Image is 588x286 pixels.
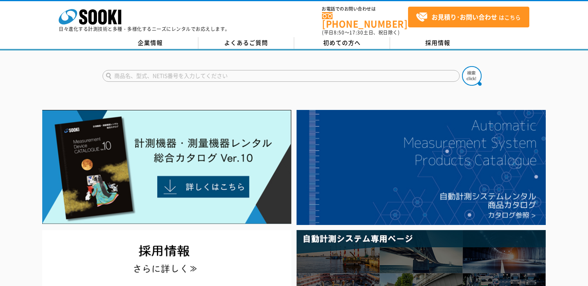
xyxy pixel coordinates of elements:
[322,12,408,28] a: [PHONE_NUMBER]
[349,29,363,36] span: 17:30
[59,27,230,31] p: 日々進化する計測技術と多種・多様化するニーズにレンタルでお応えします。
[294,37,390,49] a: 初めての方へ
[432,12,497,22] strong: お見積り･お問い合わせ
[297,110,546,225] img: 自動計測システムカタログ
[42,110,291,224] img: Catalog Ver10
[323,38,361,47] span: 初めての方へ
[462,66,482,86] img: btn_search.png
[102,70,460,82] input: 商品名、型式、NETIS番号を入力してください
[322,29,399,36] span: (平日 ～ 土日、祝日除く)
[102,37,198,49] a: 企業情報
[416,11,521,23] span: はこちら
[198,37,294,49] a: よくあるご質問
[322,7,408,11] span: お電話でのお問い合わせは
[390,37,486,49] a: 採用情報
[334,29,345,36] span: 8:50
[408,7,529,27] a: お見積り･お問い合わせはこちら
